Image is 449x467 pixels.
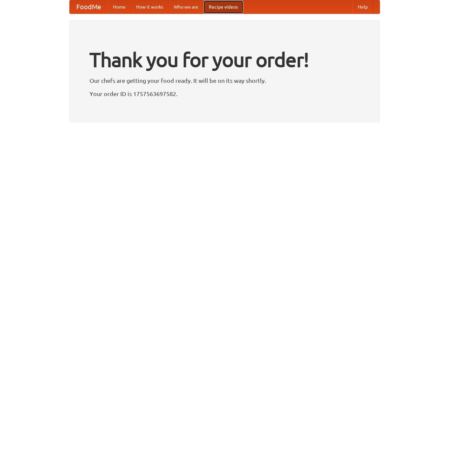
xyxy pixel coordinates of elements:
[353,0,373,14] a: Help
[168,0,204,14] a: Who we are
[204,0,243,14] a: Recipe videos
[90,76,360,85] p: Our chefs are getting your food ready. It will be on its way shortly.
[131,0,168,14] a: How it works
[70,0,108,14] a: FoodMe
[90,44,360,76] h1: Thank you for your order!
[108,0,131,14] a: Home
[90,89,360,99] p: Your order ID is 1757563697582.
